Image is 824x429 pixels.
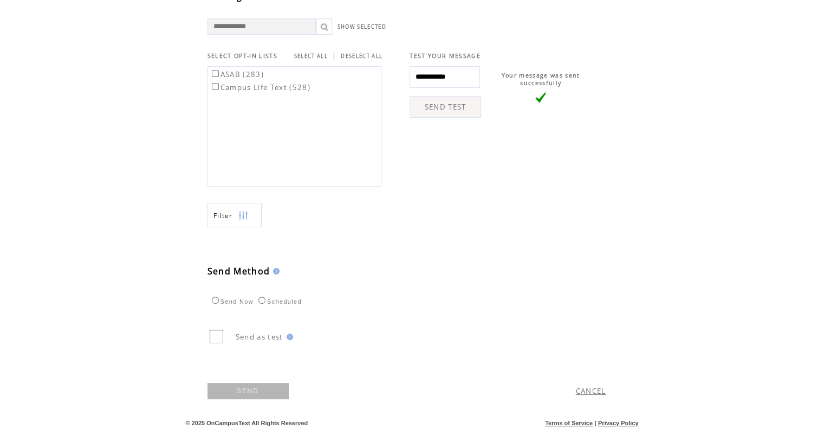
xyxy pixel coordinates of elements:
[410,52,481,60] span: TEST YOUR MESSAGE
[594,420,596,426] span: |
[535,92,546,103] img: vLarge.png
[186,420,308,426] span: © 2025 OnCampusText All Rights Reserved
[341,53,382,60] a: DESELECT ALL
[283,334,293,340] img: help.gif
[256,298,302,305] label: Scheduled
[258,297,265,304] input: Scheduled
[212,83,219,90] input: Campus Life Text (528)
[502,72,580,87] span: Your message was sent successfully
[207,265,270,277] span: Send Method
[598,420,639,426] a: Privacy Policy
[207,203,262,227] a: Filter
[410,96,481,118] a: SEND TEST
[212,297,219,304] input: Send Now
[210,69,264,79] label: ASAB (283)
[236,332,283,342] span: Send as test
[212,70,219,77] input: ASAB (283)
[207,52,277,60] span: SELECT OPT-IN LISTS
[207,383,289,399] a: SEND
[332,51,336,61] span: |
[209,298,254,305] label: Send Now
[213,211,233,220] span: Show filters
[294,53,328,60] a: SELECT ALL
[238,203,248,228] img: filters.png
[338,23,386,30] a: SHOW SELECTED
[576,386,606,396] a: CANCEL
[270,268,280,274] img: help.gif
[210,82,310,92] label: Campus Life Text (528)
[545,420,593,426] a: Terms of Service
